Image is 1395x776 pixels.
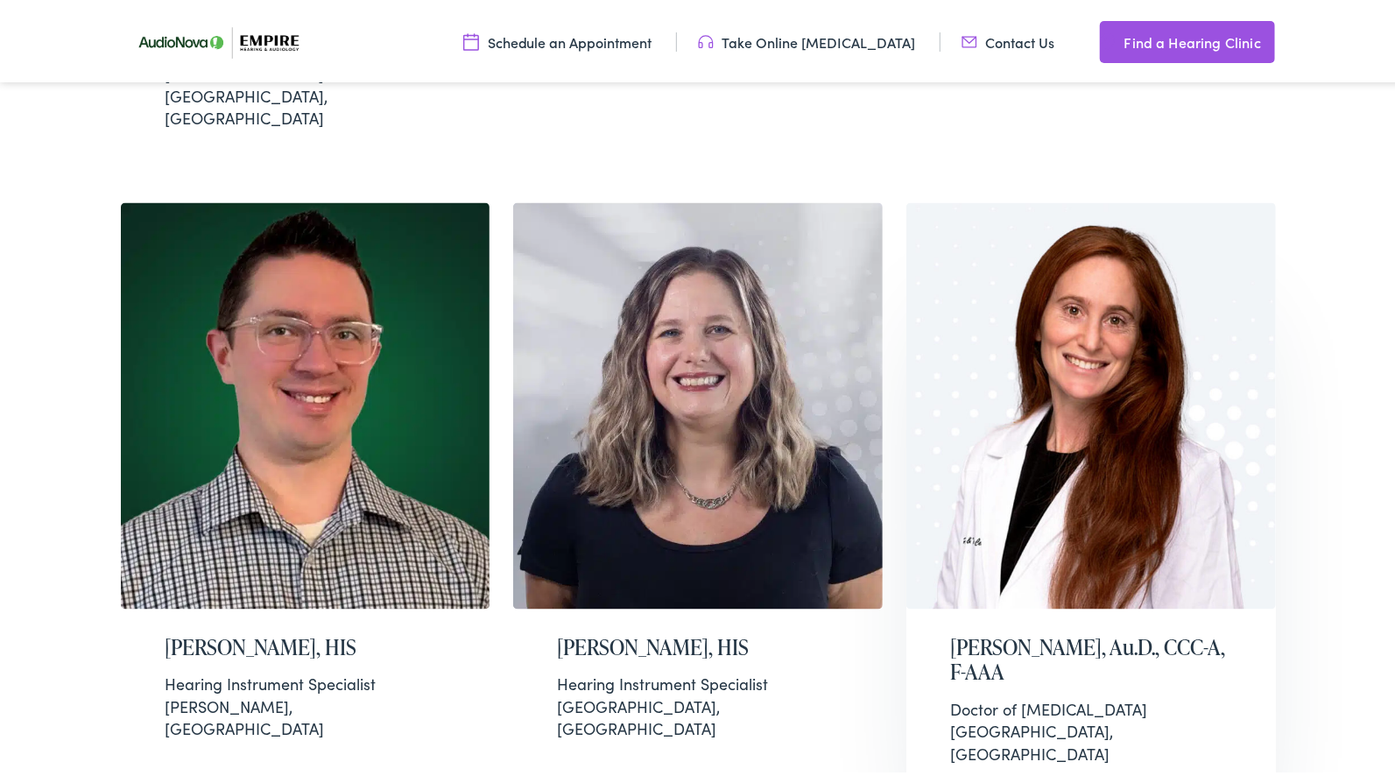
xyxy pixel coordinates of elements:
h2: [PERSON_NAME], Au.D., CCC-A, F-AAA [950,632,1232,683]
h2: [PERSON_NAME], HIS [165,632,447,658]
div: [PERSON_NAME], [GEOGRAPHIC_DATA] [165,670,447,737]
img: utility icon [962,29,977,48]
a: Find a Hearing Clinic [1100,18,1275,60]
div: Doctor of [MEDICAL_DATA] [950,695,1232,717]
a: Schedule an Appointment [463,29,652,48]
div: Hearing Instrument Specialist [557,670,839,692]
img: Erica Richman is an audiologist at Empire Hearing & Audiology in Woodbury, NY. [906,200,1276,606]
a: Take Online [MEDICAL_DATA] [698,29,916,48]
img: utility icon [698,29,714,48]
a: Contact Us [962,29,1055,48]
div: [GEOGRAPHIC_DATA], [GEOGRAPHIC_DATA] [557,670,839,737]
img: utility icon [463,29,479,48]
div: Hearing Instrument Specialist [165,670,447,692]
img: utility icon [1100,28,1116,49]
div: [GEOGRAPHIC_DATA], [GEOGRAPHIC_DATA] [950,695,1232,762]
h2: [PERSON_NAME], HIS [557,632,839,658]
